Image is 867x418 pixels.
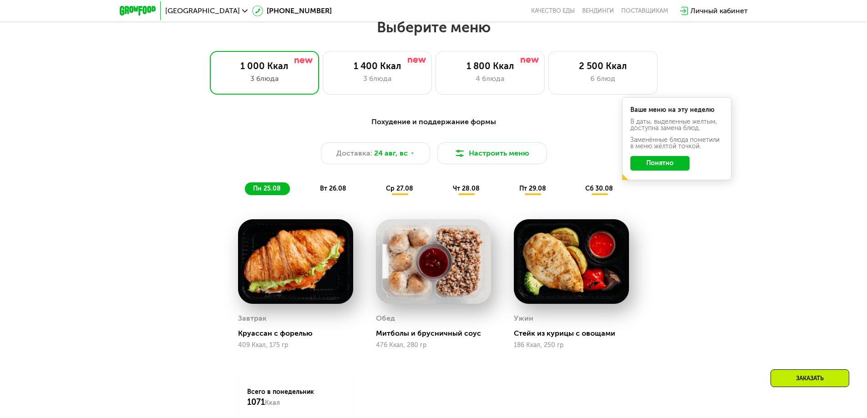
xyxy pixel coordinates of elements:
div: Ваше меню на эту неделю [630,107,723,113]
div: поставщикам [621,7,668,15]
span: 24 авг, вс [374,148,408,159]
span: вт 26.08 [320,185,346,192]
h2: Выберите меню [29,18,838,36]
div: Ужин [514,312,533,325]
span: пт 29.08 [519,185,546,192]
div: В даты, выделенные желтым, доступна замена блюд. [630,119,723,131]
div: Завтрак [238,312,267,325]
div: Заказать [771,369,849,387]
div: Стейк из курицы с овощами [514,329,636,338]
span: ср 27.08 [386,185,413,192]
a: Вендинги [582,7,614,15]
button: Настроить меню [437,142,547,164]
button: Понятно [630,156,690,171]
span: пн 25.08 [253,185,281,192]
div: 1 000 Ккал [219,60,309,71]
div: 1 400 Ккал [332,60,422,71]
span: [GEOGRAPHIC_DATA] [165,7,240,15]
div: Похудение и поддержание формы [164,116,703,128]
div: Митболы и брусничный соус [376,329,498,338]
span: Ккал [265,399,280,407]
div: 409 Ккал, 175 гр [238,342,353,349]
span: сб 30.08 [585,185,613,192]
div: 4 блюда [445,73,535,84]
div: 2 500 Ккал [558,60,648,71]
a: Качество еды [531,7,575,15]
div: Круассан с форелью [238,329,360,338]
span: Доставка: [336,148,372,159]
span: чт 28.08 [453,185,480,192]
span: 1071 [247,397,265,407]
div: 476 Ккал, 280 гр [376,342,491,349]
div: 3 блюда [332,73,422,84]
div: 3 блюда [219,73,309,84]
div: 1 800 Ккал [445,60,535,71]
div: Личный кабинет [690,5,748,16]
div: 186 Ккал, 250 гр [514,342,629,349]
a: [PHONE_NUMBER] [252,5,332,16]
div: 6 блюд [558,73,648,84]
div: Обед [376,312,395,325]
div: Всего в понедельник [247,388,344,408]
div: Заменённые блюда пометили в меню жёлтой точкой. [630,137,723,150]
